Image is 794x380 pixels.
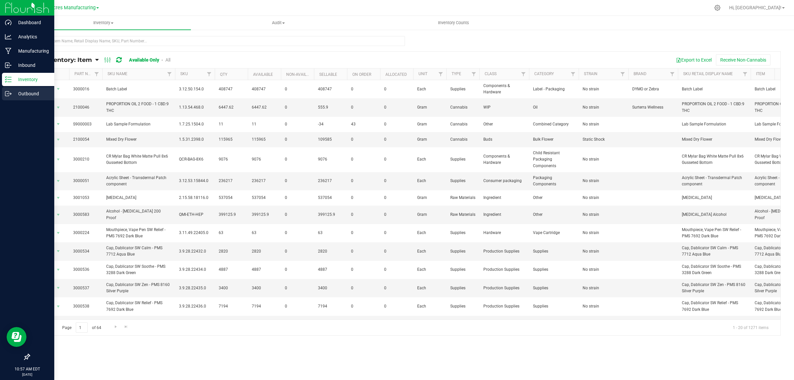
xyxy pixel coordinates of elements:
[683,71,733,76] a: Sku Retail Display Name
[483,83,525,95] span: Components & Hardware
[54,84,63,94] span: select
[583,212,624,218] span: No strain
[73,195,98,201] span: 3001053
[318,136,343,143] span: 109585
[106,136,171,143] span: Mixed Dry Flower
[417,121,442,127] span: Gram
[533,195,575,201] span: Other
[318,195,343,201] span: 537054
[34,56,92,64] span: All Inventory: Item
[351,230,376,236] span: 0
[385,72,407,77] a: Allocated
[583,121,624,127] span: No strain
[54,283,63,293] span: select
[219,195,244,201] span: 537054
[384,104,409,111] span: 0
[583,195,624,201] span: No strain
[351,195,376,201] span: 0
[728,322,774,332] span: 1 - 20 of 1271 items
[533,266,575,273] span: Supplies
[54,302,63,311] span: select
[384,156,409,163] span: 0
[285,285,310,291] span: 0
[483,136,525,143] span: Buds
[417,266,442,273] span: Each
[219,285,244,291] span: 3400
[12,47,51,55] p: Manufacturing
[450,156,475,163] span: Supplies
[351,104,376,111] span: 0
[533,212,575,218] span: Other
[417,303,442,309] span: Each
[74,71,101,76] a: Part Number
[318,212,343,218] span: 399125.9
[533,248,575,255] span: Supplies
[73,212,98,218] span: 3000583
[219,212,244,218] span: 399125.9
[351,303,376,309] span: 0
[384,230,409,236] span: 0
[219,230,244,236] span: 63
[319,72,337,77] a: Sellable
[106,121,171,127] span: Lab Sample Formulation
[318,104,343,111] span: 555.9
[634,71,646,76] a: Brand
[252,230,277,236] span: 63
[450,285,475,291] span: Supplies
[5,76,12,83] inline-svg: Inventory
[179,212,211,218] span: QMI-ETH-HEP
[483,153,525,166] span: Components & Hardware
[352,72,371,77] a: On Order
[450,266,475,273] span: Supplies
[54,228,63,238] span: select
[5,33,12,40] inline-svg: Analytics
[318,248,343,255] span: 2820
[729,5,781,10] span: Hi, [GEOGRAPHIC_DATA]!
[179,303,211,309] span: 3.9.28.22436.0
[351,285,376,291] span: 0
[73,303,98,309] span: 3000538
[450,230,475,236] span: Supplies
[285,212,310,218] span: 0
[73,285,98,291] span: 3000537
[253,72,273,77] a: Available
[285,230,310,236] span: 0
[54,265,63,274] span: select
[252,104,277,111] span: 6447.62
[351,86,376,92] span: 0
[450,248,475,255] span: Supplies
[417,86,442,92] span: Each
[384,248,409,255] span: 0
[12,61,51,69] p: Inbound
[106,208,171,221] span: Alcohol - [MEDICAL_DATA] 200 Proof
[351,178,376,184] span: 0
[179,178,211,184] span: 3.12.53.15844.0
[5,48,12,54] inline-svg: Manufacturing
[179,195,211,201] span: 2.15.58.18116.0
[91,69,102,80] a: Filter
[29,36,405,46] input: Search Item Name, Retail Display Name, SKU, Part Number...
[682,245,747,258] span: Cap, Dablicator SW Calm - PMS 7712 Aqua Blue
[682,300,747,312] span: Cap, Dablicator SW Relief - PMS 7692 Dark Blue
[583,248,624,255] span: No strain
[384,266,409,273] span: 0
[285,86,310,92] span: 0
[450,136,475,143] span: Cannabis
[682,227,747,239] span: Mouthpiece, Vape Pen SW Relief - PMS 7692 Dark Blue
[533,303,575,309] span: Supplies
[417,248,442,255] span: Each
[285,303,310,309] span: 0
[219,104,244,111] span: 6447.62
[285,195,310,201] span: 0
[483,285,525,291] span: Production Supplies
[384,136,409,143] span: 0
[179,156,211,163] span: QCR-BAG-8X6
[682,175,747,187] span: Acrylic Sheet - Transdermal Patch component
[435,69,446,80] a: Filter
[318,178,343,184] span: 236217
[450,104,475,111] span: Cannabis
[384,303,409,309] span: 0
[73,136,98,143] span: 2100054
[285,266,310,273] span: 0
[682,86,747,92] span: Batch Label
